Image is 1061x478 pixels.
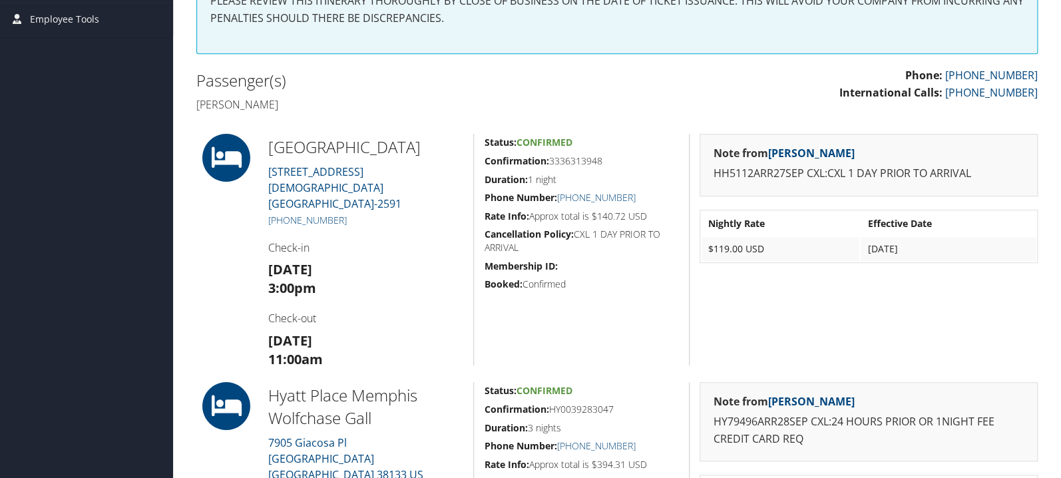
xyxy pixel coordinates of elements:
[268,164,401,211] a: [STREET_ADDRESS][DEMOGRAPHIC_DATA][GEOGRAPHIC_DATA]-2591
[702,237,860,261] td: $119.00 USD
[714,165,1024,182] p: HH5112ARR27SEP CXL:CXL 1 DAY PRIOR TO ARRIVAL
[268,214,347,226] a: [PHONE_NUMBER]
[702,212,860,236] th: Nightly Rate
[484,154,679,168] h5: 3336313948
[484,136,516,148] strong: Status:
[945,68,1038,83] a: [PHONE_NUMBER]
[268,350,323,368] strong: 11:00am
[484,260,557,272] strong: Membership ID:
[484,228,679,254] h5: CXL 1 DAY PRIOR TO ARRIVAL
[268,311,464,326] h4: Check-out
[268,332,312,350] strong: [DATE]
[484,421,527,434] strong: Duration:
[268,136,464,158] h2: [GEOGRAPHIC_DATA]
[714,413,1024,447] p: HY79496ARR28SEP CXL:24 HOURS PRIOR OR 1NIGHT FEE CREDIT CARD REQ
[484,210,679,223] h5: Approx total is $140.72 USD
[839,85,943,100] strong: International Calls:
[484,191,556,204] strong: Phone Number:
[30,3,99,36] span: Employee Tools
[484,458,679,471] h5: Approx total is $394.31 USD
[484,439,556,452] strong: Phone Number:
[268,260,312,278] strong: [DATE]
[484,278,679,291] h5: Confirmed
[556,439,635,452] a: [PHONE_NUMBER]
[484,173,527,186] strong: Duration:
[196,69,607,92] h2: Passenger(s)
[714,146,855,160] strong: Note from
[516,136,572,148] span: Confirmed
[484,403,679,416] h5: HY0039283047
[484,173,679,186] h5: 1 night
[484,384,516,397] strong: Status:
[196,97,607,112] h4: [PERSON_NAME]
[556,191,635,204] a: [PHONE_NUMBER]
[861,237,1036,261] td: [DATE]
[945,85,1038,100] a: [PHONE_NUMBER]
[484,228,573,240] strong: Cancellation Policy:
[268,240,464,255] h4: Check-in
[768,146,855,160] a: [PERSON_NAME]
[905,68,943,83] strong: Phone:
[714,394,855,409] strong: Note from
[268,279,316,297] strong: 3:00pm
[516,384,572,397] span: Confirmed
[484,154,548,167] strong: Confirmation:
[484,403,548,415] strong: Confirmation:
[861,212,1036,236] th: Effective Date
[768,394,855,409] a: [PERSON_NAME]
[484,278,522,290] strong: Booked:
[484,421,679,435] h5: 3 nights
[268,384,464,429] h2: Hyatt Place Memphis Wolfchase Gall
[484,458,529,471] strong: Rate Info:
[484,210,529,222] strong: Rate Info:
